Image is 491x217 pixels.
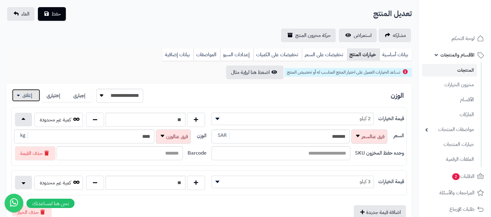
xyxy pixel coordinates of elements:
[21,10,30,18] span: الغاء
[7,7,34,21] a: الغاء
[393,32,406,39] span: مشاركه
[449,205,475,214] span: طلبات الإرجاع
[422,93,477,106] a: الأقسام
[38,7,66,21] button: حفظ
[373,7,412,20] h2: تعديل المنتج
[212,114,373,123] span: 2 كيلو
[347,48,380,61] a: خيارات المنتج
[452,34,475,43] span: لوحة التحكم
[422,202,487,217] a: طلبات الإرجاع
[422,78,477,92] a: مخزون الخيارات
[379,29,411,42] a: مشاركه
[253,48,302,61] a: تخفيضات على الكميات
[211,176,374,188] span: 3 كيلو
[422,138,477,151] a: خيارات المنتجات
[18,132,28,139] span: kg
[422,31,487,46] a: لوحة التحكم
[355,150,404,157] label: وحده حفظ المخزون SKU
[212,177,373,186] span: 3 كيلو
[66,89,92,102] label: إجبارى
[422,185,487,200] a: المراجعات والأسئلة
[281,29,336,42] a: حركة مخزون المنتج
[15,146,56,160] button: حذف القيمة
[215,132,230,139] span: SAR
[302,48,347,61] a: تخفيضات على السعر
[452,173,460,180] span: 2
[422,169,487,184] a: الطلبات2
[197,132,207,139] label: الوزن
[422,123,477,136] a: مواصفات المنتجات
[295,32,331,39] span: حركة مخزون المنتج
[452,172,475,181] span: الطلبات
[354,32,372,39] span: استعراض
[193,48,220,61] a: المواصفات
[378,178,404,185] label: قيمة الخيارات
[226,66,284,79] button: اضغط هنا لرؤية مثال
[440,51,475,59] span: الأقسام والمنتجات
[162,48,193,61] a: بيانات إضافية
[220,48,253,61] a: إعدادات السيو
[391,92,407,99] h3: الوزن
[41,89,66,102] label: إختيارى
[380,48,412,61] a: بيانات أساسية
[211,113,374,125] span: 2 كيلو
[339,29,377,42] a: استعراض
[422,108,477,121] a: الماركات
[449,14,485,27] img: logo-2.png
[188,150,207,157] label: Barcode
[422,153,477,166] a: الملفات الرقمية
[439,188,475,197] span: المراجعات والأسئلة
[393,132,404,139] label: السعر
[378,115,404,122] label: قيمة الخيارات
[287,69,400,75] span: تساعد الخيارات العميل على اختيار المنتج المناسب له أو تخصيص المنتج
[422,64,477,77] a: المنتجات
[52,10,61,18] span: حفظ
